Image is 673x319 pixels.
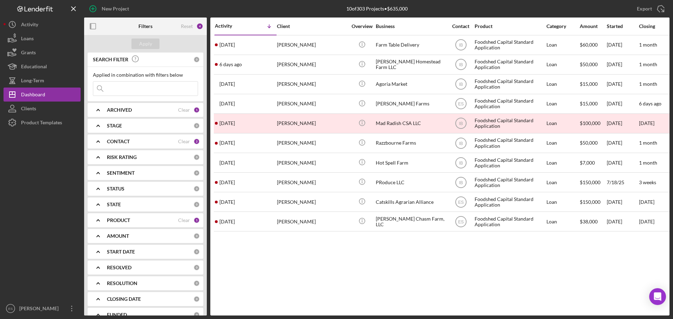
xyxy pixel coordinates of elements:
div: Clear [178,139,190,144]
text: ES [8,307,13,311]
div: 0 [193,296,200,302]
div: Apply [139,39,152,49]
b: SENTIMENT [107,170,135,176]
time: 1 month [639,81,657,87]
b: PRODUCT [107,217,130,223]
div: [PERSON_NAME] [277,36,347,54]
div: Loan [546,173,579,192]
b: RESOLVED [107,265,131,270]
button: Educational [4,60,81,74]
time: 2025-08-06 14:30 [219,81,235,87]
b: AMOUNT [107,233,129,239]
div: Loan [546,114,579,133]
text: IB [459,121,463,126]
div: Loan [546,95,579,113]
button: Export [630,2,669,16]
a: Activity [4,18,81,32]
div: Razzbourne Farms [376,134,446,152]
div: Foodshed Capital Standard Application [475,95,545,113]
div: $38,000 [580,212,606,231]
div: [PERSON_NAME] [277,134,347,152]
div: Foodshed Capital Standard Application [475,193,545,211]
div: 10 of 303 Projects • $635,000 [346,6,408,12]
div: Long-Term [21,74,44,89]
div: Loan [546,212,579,231]
div: [PERSON_NAME] [277,193,347,211]
time: 3 weeks [639,179,656,185]
div: Agoria Market [376,75,446,93]
button: Apply [131,39,159,49]
div: Foodshed Capital Standard Application [475,173,545,192]
text: IB [459,141,463,146]
div: 1 [193,107,200,113]
div: New Project [102,2,129,16]
div: Activity [21,18,38,33]
time: 2025-05-16 20:14 [219,199,235,205]
time: 2025-08-07 17:51 [219,62,242,67]
div: Educational [21,60,47,75]
div: 0 [193,233,200,239]
text: IB [459,43,463,48]
b: RISK RATING [107,154,137,160]
div: $7,000 [580,153,606,172]
time: 1 month [639,42,657,48]
text: ES [458,219,463,224]
text: IB [459,180,463,185]
div: Loan [546,55,579,74]
div: 0 [193,280,200,286]
div: 2 [193,138,200,145]
div: [PERSON_NAME] [18,301,63,317]
div: [DATE] [607,134,638,152]
button: Long-Term [4,74,81,88]
div: Foodshed Capital Standard Application [475,55,545,74]
div: Loan [546,193,579,211]
div: Foodshed Capital Standard Application [475,114,545,133]
div: Product Templates [21,116,62,131]
div: Foodshed Capital Standard Application [475,75,545,93]
button: Grants [4,46,81,60]
a: Clients [4,102,81,116]
div: 0 [193,312,200,318]
div: Foodshed Capital Standard Application [475,212,545,231]
b: Filters [138,23,152,29]
div: [PERSON_NAME] Homestead Farm LLC [376,55,446,74]
div: Loan [546,134,579,152]
div: Mad Radish CSA LLC [376,114,446,133]
text: IB [459,82,463,87]
div: Loans [21,32,34,47]
div: 0 [193,56,200,63]
time: [DATE] [639,199,654,205]
div: Loan [546,153,579,172]
div: PRoduce LLC [376,173,446,192]
div: Activity [215,23,246,29]
div: Foodshed Capital Standard Application [475,36,545,54]
div: Client [277,23,347,29]
div: 4 [196,23,203,30]
time: 6 days ago [639,100,661,106]
div: Overview [349,23,375,29]
div: 0 [193,154,200,160]
div: [DATE] [607,36,638,54]
div: $100,000 [580,114,606,133]
div: [DATE] [607,95,638,113]
div: [PERSON_NAME] [277,75,347,93]
div: 7/18/25 [607,173,638,192]
b: FUNDED [107,312,127,318]
a: Dashboard [4,88,81,102]
b: CLOSING DATE [107,296,141,302]
div: Started [607,23,638,29]
div: Clear [178,107,190,113]
div: 0 [193,123,200,129]
div: Dashboard [21,88,45,103]
div: Reset [181,23,193,29]
div: Foodshed Capital Standard Application [475,153,545,172]
div: [DATE] [607,153,638,172]
time: 1 month [639,61,657,67]
a: Loans [4,32,81,46]
div: $50,000 [580,134,606,152]
div: [PERSON_NAME] [277,55,347,74]
b: RESOLUTION [107,280,137,286]
div: $150,000 [580,173,606,192]
button: ES[PERSON_NAME] [4,301,81,315]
